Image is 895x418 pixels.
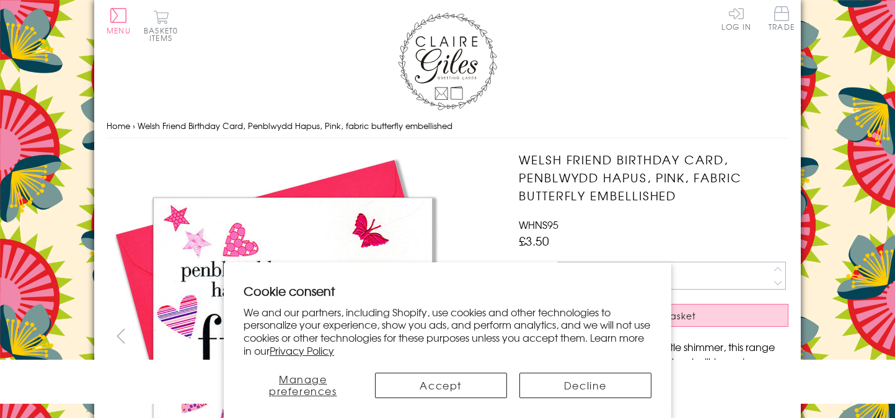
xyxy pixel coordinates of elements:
[133,120,135,131] span: ›
[270,343,334,358] a: Privacy Policy
[519,151,788,204] h1: Welsh Friend Birthday Card, Penblwydd Hapus, Pink, fabric butterfly embellished
[107,25,131,36] span: Menu
[769,6,795,30] span: Trade
[519,232,549,249] span: £3.50
[398,12,497,110] img: Claire Giles Greetings Cards
[721,6,751,30] a: Log In
[144,10,178,42] button: Basket0 items
[244,306,651,357] p: We and our partners, including Shopify, use cookies and other technologies to personalize your ex...
[107,120,130,131] a: Home
[149,25,178,43] span: 0 items
[107,322,134,350] button: prev
[107,113,788,139] nav: breadcrumbs
[244,282,651,300] h2: Cookie consent
[769,6,795,33] a: Trade
[244,373,363,398] button: Manage preferences
[519,217,558,232] span: WHNS95
[269,371,337,398] span: Manage preferences
[107,8,131,34] button: Menu
[375,373,507,398] button: Accept
[519,373,651,398] button: Decline
[138,120,452,131] span: Welsh Friend Birthday Card, Penblwydd Hapus, Pink, fabric butterfly embellished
